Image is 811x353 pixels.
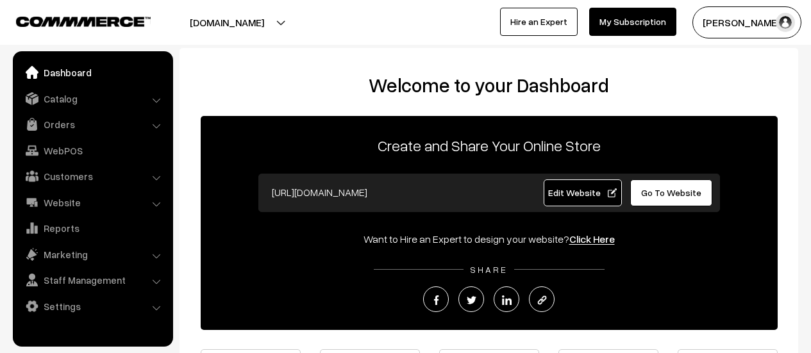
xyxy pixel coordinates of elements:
[16,113,169,136] a: Orders
[201,231,778,247] div: Want to Hire an Expert to design your website?
[16,268,169,291] a: Staff Management
[544,179,622,206] a: Edit Website
[16,87,169,110] a: Catalog
[16,13,128,28] a: COMMMERCE
[692,6,801,38] button: [PERSON_NAME]
[16,295,169,318] a: Settings
[464,264,514,275] span: SHARE
[16,165,169,188] a: Customers
[16,191,169,214] a: Website
[16,217,169,240] a: Reports
[776,13,795,32] img: user
[16,243,169,266] a: Marketing
[641,187,701,198] span: Go To Website
[548,187,617,198] span: Edit Website
[16,139,169,162] a: WebPOS
[569,233,615,245] a: Click Here
[630,179,713,206] a: Go To Website
[16,61,169,84] a: Dashboard
[589,8,676,36] a: My Subscription
[500,8,578,36] a: Hire an Expert
[16,17,151,26] img: COMMMERCE
[192,74,785,97] h2: Welcome to your Dashboard
[145,6,309,38] button: [DOMAIN_NAME]
[201,134,778,157] p: Create and Share Your Online Store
